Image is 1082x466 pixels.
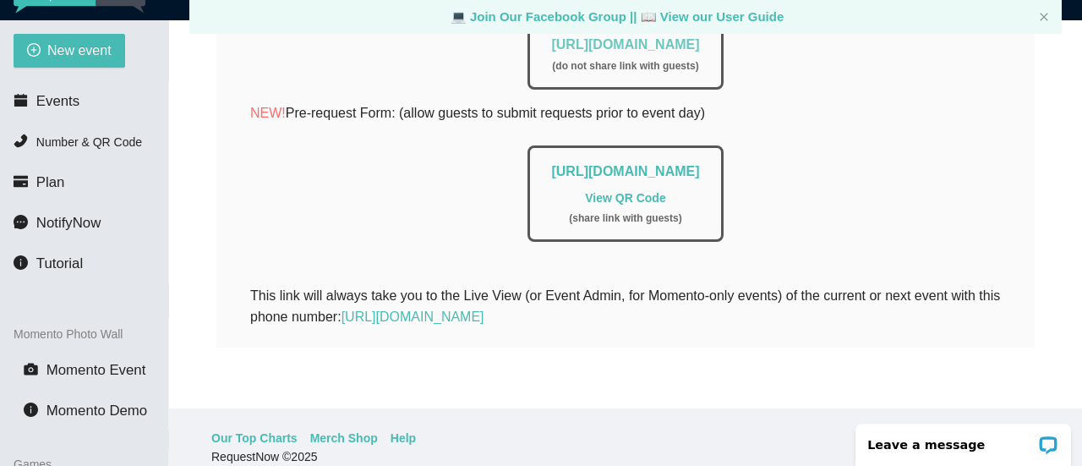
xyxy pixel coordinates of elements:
span: camera [24,362,38,376]
a: View QR Code [585,191,665,205]
span: info-circle [14,255,28,270]
span: calendar [14,93,28,107]
span: Momento Event [46,362,146,378]
a: [URL][DOMAIN_NAME] [342,310,484,324]
a: laptop Join Our Facebook Group || [451,9,641,24]
a: Help [391,429,416,447]
span: phone [14,134,28,148]
button: close [1039,12,1049,23]
a: Our Top Charts [211,429,298,447]
div: ( share link with guests ) [551,211,699,227]
span: Tutorial [36,255,83,271]
span: credit-card [14,174,28,189]
iframe: LiveChat chat widget [844,413,1082,466]
span: laptop [641,9,657,24]
a: [URL][DOMAIN_NAME] [551,37,699,52]
span: Plan [36,174,65,190]
span: laptop [451,9,467,24]
span: Events [36,93,79,109]
div: This link will always take you to the Live View (or Event Admin, for Momento-only events) of the ... [250,285,1001,327]
span: Number & QR Code [36,135,142,149]
a: [URL][DOMAIN_NAME] [551,164,699,178]
span: plus-circle [27,43,41,59]
p: Pre-request Form: (allow guests to submit requests prior to event day) [250,102,1001,123]
div: RequestNow © 2025 [211,447,1036,466]
span: close [1039,12,1049,22]
a: Merch Shop [310,429,378,447]
span: NotifyNow [36,215,101,231]
span: info-circle [24,403,38,417]
a: laptop View our User Guide [641,9,784,24]
span: NEW! [250,106,286,120]
span: New event [47,40,112,61]
span: Momento Demo [46,403,147,419]
span: message [14,215,28,229]
button: plus-circleNew event [14,34,125,68]
div: ( do not share link with guests ) [551,58,699,74]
